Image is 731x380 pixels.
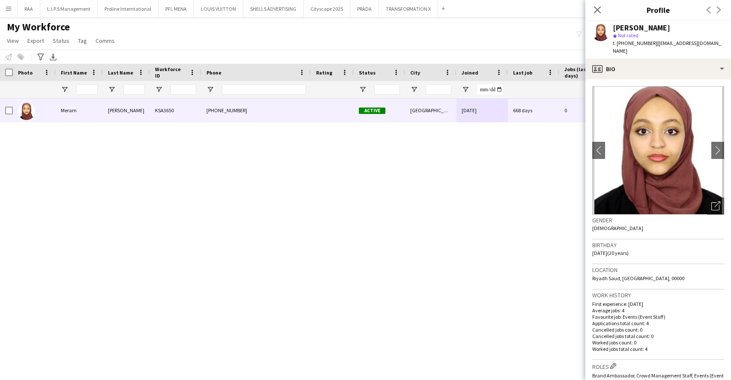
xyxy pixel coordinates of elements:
[457,99,508,122] div: [DATE]
[243,0,304,17] button: SHELLS ADVERTISING
[201,99,311,122] div: [PHONE_NUMBER]
[592,307,724,314] p: Average jobs: 4
[18,0,40,17] button: RAA
[592,333,724,339] p: Cancelled jobs total count: 0
[18,103,35,120] img: Meram Ahmed
[7,37,19,45] span: View
[592,86,724,215] img: Crew avatar or photo
[95,37,115,45] span: Comms
[103,99,150,122] div: [PERSON_NAME]
[462,69,478,76] span: Joined
[613,40,657,46] span: t. [PHONE_NUMBER]
[222,84,306,95] input: Phone Filter Input
[150,99,201,122] div: KSA3650
[592,266,724,274] h3: Location
[304,0,350,17] button: Cityscape 2025
[592,301,724,307] p: First experience: [DATE]
[410,69,420,76] span: City
[92,35,118,46] a: Comms
[585,4,731,15] h3: Profile
[379,0,438,17] button: TRANSFORMATION X
[170,84,196,95] input: Workforce ID Filter Input
[206,69,221,76] span: Phone
[592,326,724,333] p: Cancelled jobs count: 0
[316,69,332,76] span: Rating
[359,86,367,93] button: Open Filter Menu
[592,362,724,371] h3: Roles
[564,66,600,79] span: Jobs (last 90 days)
[155,86,163,93] button: Open Filter Menu
[592,314,724,320] p: Favourite job: Events (Event Staff)
[426,84,451,95] input: City Filter Input
[359,69,376,76] span: Status
[36,52,46,62] app-action-btn: Advanced filters
[592,241,724,249] h3: Birthday
[585,59,731,79] div: Bio
[613,24,670,32] div: [PERSON_NAME]
[592,225,643,231] span: [DEMOGRAPHIC_DATA]
[49,35,73,46] a: Status
[40,0,98,17] button: L.I.P.S Management
[592,250,629,256] span: [DATE] (20 years)
[61,86,69,93] button: Open Filter Menu
[108,69,133,76] span: Last Name
[75,35,90,46] a: Tag
[592,275,684,281] span: Riyadh Saud, [GEOGRAPHIC_DATA], 00000
[707,197,724,215] div: Open photos pop-in
[592,291,724,299] h3: Work history
[53,37,69,45] span: Status
[78,37,87,45] span: Tag
[108,86,116,93] button: Open Filter Menu
[206,86,214,93] button: Open Filter Menu
[155,66,186,79] span: Workforce ID
[410,86,418,93] button: Open Filter Menu
[48,52,58,62] app-action-btn: Export XLSX
[613,40,721,54] span: | [EMAIL_ADDRESS][DOMAIN_NAME]
[158,0,194,17] button: PFL MENA
[18,69,33,76] span: Photo
[61,69,87,76] span: First Name
[462,86,469,93] button: Open Filter Menu
[405,99,457,122] div: [GEOGRAPHIC_DATA]
[194,0,243,17] button: LOUIS VUITTON
[477,84,503,95] input: Joined Filter Input
[592,346,724,352] p: Worked jobs total count: 4
[350,0,379,17] button: PRADA
[592,216,724,224] h3: Gender
[592,320,724,326] p: Applications total count: 4
[592,339,724,346] p: Worked jobs count: 0
[24,35,48,46] a: Export
[123,84,145,95] input: Last Name Filter Input
[359,108,385,114] span: Active
[618,32,639,39] span: Not rated
[508,99,559,122] div: 668 days
[559,99,615,122] div: 0
[56,99,103,122] div: Meram
[98,0,158,17] button: Proline Interntational
[374,84,400,95] input: Status Filter Input
[7,21,70,33] span: My Workforce
[76,84,98,95] input: First Name Filter Input
[513,69,532,76] span: Last job
[27,37,44,45] span: Export
[3,35,22,46] a: View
